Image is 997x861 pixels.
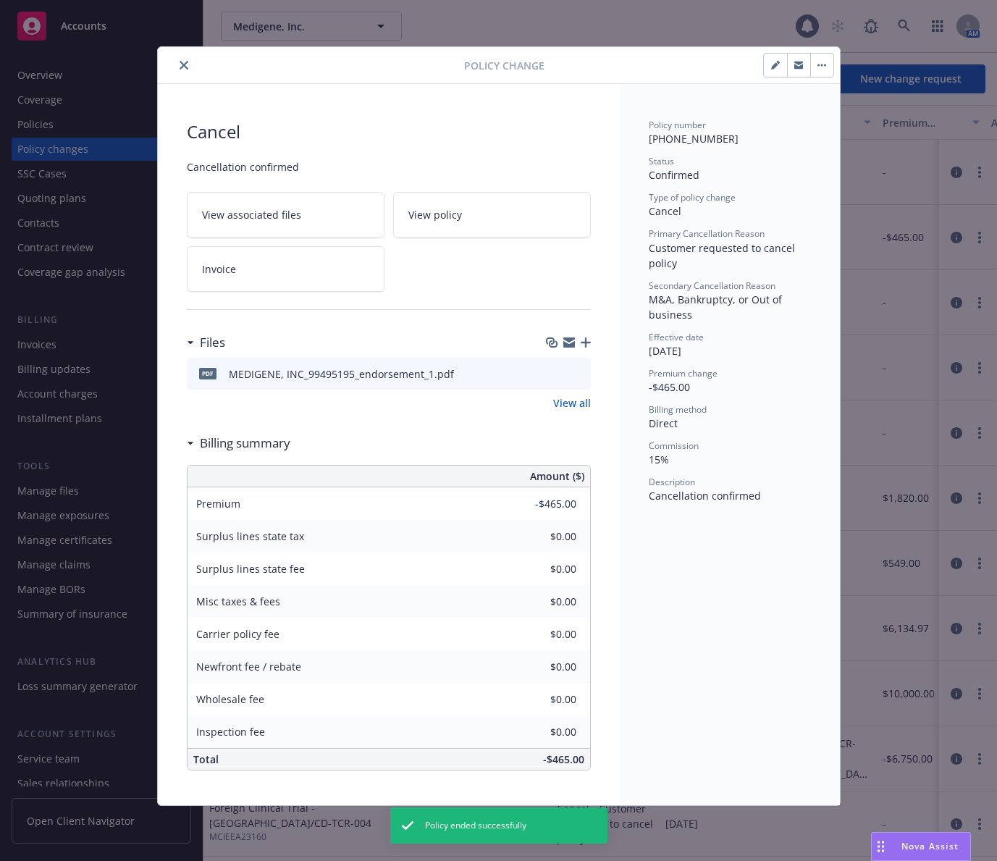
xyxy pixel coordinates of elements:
[491,558,585,579] input: 0.00
[196,595,280,608] span: Misc taxes & fees
[175,56,193,74] button: close
[649,168,699,182] span: Confirmed
[187,192,384,238] a: View associated files
[491,655,585,677] input: 0.00
[572,366,585,382] button: preview file
[196,660,301,673] span: Newfront fee / rebate
[196,725,265,739] span: Inspection fee
[196,529,304,543] span: Surplus lines state tax
[408,207,462,222] span: View policy
[649,489,761,503] span: Cancellation confirmed
[491,525,585,547] input: 0.00
[196,562,305,576] span: Surplus lines state fee
[872,833,890,860] div: Drag to move
[187,119,591,145] span: Cancel
[649,416,678,430] span: Direct
[187,434,290,453] div: Billing summary
[649,191,736,203] span: Type of policy change
[649,132,739,146] span: [PHONE_NUMBER]
[649,344,681,358] span: [DATE]
[196,497,240,511] span: Premium
[553,395,591,411] a: View all
[649,453,669,466] span: 15%
[649,331,704,343] span: Effective date
[649,204,681,218] span: Cancel
[229,366,454,382] div: MEDIGENE, INC_99495195_endorsement_1.pdf
[196,627,279,641] span: Carrier policy fee
[425,819,526,832] span: Policy ended successfully
[901,840,959,852] span: Nova Assist
[649,293,785,322] span: M&A, Bankruptcy, or Out of business
[649,440,699,452] span: Commission
[202,207,301,222] span: View associated files
[649,476,695,488] span: Description
[464,58,544,73] span: Policy Change
[393,192,591,238] a: View policy
[491,688,585,710] input: 0.00
[549,366,560,382] button: download file
[649,403,707,416] span: Billing method
[187,159,591,175] span: Cancellation confirmed
[530,469,584,484] span: Amount ($)
[196,692,264,706] span: Wholesale fee
[649,280,775,292] span: Secondary Cancellation Reason
[649,380,690,394] span: -$465.00
[491,721,585,742] input: 0.00
[200,333,225,352] h3: Files
[187,333,225,352] div: Files
[649,155,674,167] span: Status
[200,434,290,453] h3: Billing summary
[187,246,384,292] a: Invoice
[491,623,585,644] input: 0.00
[649,367,718,379] span: Premium change
[649,241,798,270] span: Customer requested to cancel policy
[543,752,584,766] span: -$465.00
[871,832,971,861] button: Nova Assist
[649,227,765,240] span: Primary Cancellation Reason
[491,590,585,612] input: 0.00
[199,368,216,379] span: pdf
[193,752,219,766] span: Total
[202,261,236,277] span: Invoice
[649,119,706,131] span: Policy number
[491,492,585,514] input: 0.00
